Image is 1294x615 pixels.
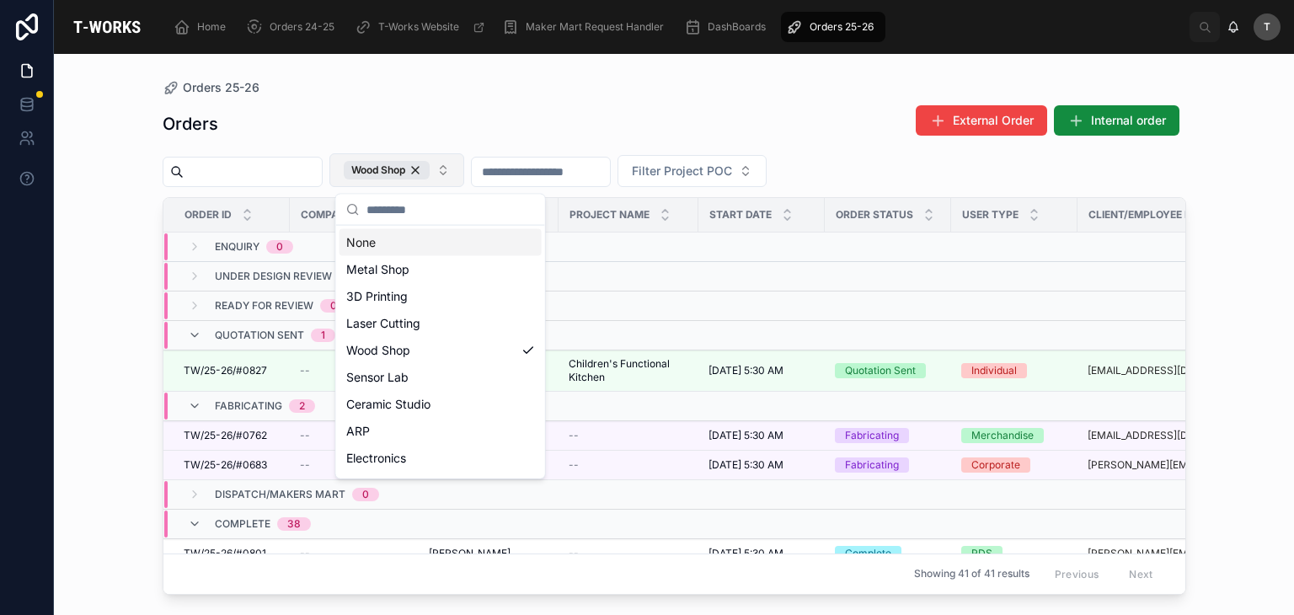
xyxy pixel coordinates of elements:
span: -- [569,458,579,472]
div: Suggestions [336,226,545,479]
a: [DATE] 5:30 AM [708,458,815,472]
a: Fabricating [835,428,941,443]
a: Fabricating [835,457,941,473]
div: Fabricating [845,428,899,443]
div: Wood Shop [340,337,542,364]
a: Home [168,12,238,42]
a: TW/25-26/#0801 [184,547,280,560]
span: Filter Project POC [632,163,732,179]
a: PDS [961,546,1067,561]
button: Select Button [329,153,464,187]
a: TW/25-26/#0762 [184,429,280,442]
a: -- [300,547,409,560]
a: [DATE] 5:30 AM [708,364,815,377]
a: -- [569,458,688,472]
a: [EMAIL_ADDRESS][DOMAIN_NAME] [1088,364,1238,377]
a: Maker Mart Request Handler [497,12,676,42]
span: Under Design Review [215,270,332,283]
span: TW/25-26/#0762 [184,429,267,442]
span: -- [300,429,310,442]
span: -- [569,547,579,560]
span: Project Name [569,208,650,222]
span: TW/25-26/#0801 [184,547,266,560]
a: T-Works Website [350,12,494,42]
span: Orders 25-26 [810,20,874,34]
span: Internal order [1091,112,1166,129]
span: Ready for Review [215,299,313,313]
div: Laser Cutting [340,310,542,337]
a: [PERSON_NAME][EMAIL_ADDRESS][DOMAIN_NAME] [1088,547,1238,560]
a: -- [300,429,409,442]
span: Home [197,20,226,34]
div: 0 [276,240,283,254]
div: ARP [340,418,542,445]
button: Internal order [1054,105,1179,136]
span: [DATE] 5:30 AM [708,429,783,442]
span: T [1264,20,1270,34]
a: [PERSON_NAME][EMAIL_ADDRESS][DOMAIN_NAME] [1088,458,1238,472]
div: 1 [321,329,325,342]
a: [DATE] 5:30 AM [708,429,815,442]
span: Company Name [301,208,387,222]
span: -- [300,547,310,560]
span: Order ID [184,208,232,222]
a: Merchandise [961,428,1067,443]
span: Quotation Sent [215,329,304,342]
span: Dispatch/Makers Mart [215,488,345,501]
a: Quotation Sent [835,363,941,378]
div: Fabricating [845,457,899,473]
span: TW/25-26/#0827 [184,364,267,377]
div: scrollable content [160,8,1190,45]
span: Enquiry [215,240,259,254]
span: Orders 25-26 [183,79,259,96]
a: Complete [835,546,941,561]
span: Complete [215,517,270,531]
span: Children's Functional Kitchen [569,357,688,384]
span: [PERSON_NAME] [429,547,511,560]
span: Orders 24-25 [270,20,334,34]
span: DashBoards [708,20,766,34]
div: Merchandise [971,428,1034,443]
button: Unselect WOOD_SHOP [344,161,430,179]
span: [DATE] 5:30 AM [708,547,783,560]
img: App logo [67,13,147,40]
div: 3D Printing [340,283,542,310]
div: Metal Shop [340,256,542,283]
div: Complete [845,546,891,561]
span: [DATE] 5:30 AM [708,364,783,377]
span: Fabricating [215,399,282,413]
a: Individual [961,363,1067,378]
a: TW/25-26/#0683 [184,458,280,472]
div: Ceramic Studio [340,391,542,418]
span: Showing 41 of 41 results [914,568,1029,581]
span: Maker Mart Request Handler [526,20,664,34]
h1: Orders [163,112,218,136]
div: None [340,229,542,256]
div: Electronics [340,445,542,472]
div: Wood Shop [344,161,430,179]
div: 0 [330,299,337,313]
div: Textile [340,472,542,499]
a: Orders 24-25 [241,12,346,42]
a: Corporate [961,457,1067,473]
a: -- [569,547,688,560]
a: -- [300,458,409,472]
a: [PERSON_NAME] [429,547,548,560]
span: T-Works Website [378,20,459,34]
span: Client/Employee Email [1088,208,1216,222]
span: Order Status [836,208,913,222]
a: Orders 25-26 [163,79,259,96]
a: Orders 25-26 [781,12,885,42]
div: PDS [971,546,992,561]
span: [DATE] 5:30 AM [708,458,783,472]
span: -- [300,458,310,472]
a: TW/25-26/#0827 [184,364,280,377]
button: External Order [916,105,1047,136]
div: Sensor Lab [340,364,542,391]
a: [DATE] 5:30 AM [708,547,815,560]
div: Individual [971,363,1017,378]
span: User Type [962,208,1019,222]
